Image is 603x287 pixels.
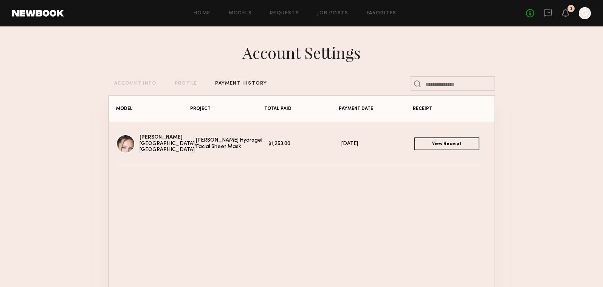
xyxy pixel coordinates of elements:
div: $1,253.00 [268,141,341,147]
div: MODEL [116,106,190,111]
a: Models [229,11,252,16]
div: PAYMENT HISTORY [215,81,267,86]
a: Requests [270,11,299,16]
div: PROFILE [175,81,197,86]
div: [GEOGRAPHIC_DATA], [GEOGRAPHIC_DATA] [140,141,196,154]
img: Anastasiia M. [116,134,135,153]
a: [PERSON_NAME] [140,135,183,140]
a: Home [194,11,211,16]
div: PROJECT [190,106,264,111]
a: View Receipt [414,137,479,150]
div: [PERSON_NAME] Hydrogel Facial Sheet Mask [196,137,269,150]
a: G [579,7,591,19]
div: [DATE] [341,141,414,147]
a: Job Posts [317,11,349,16]
div: PAYMENT DATE [339,106,413,111]
div: TOTAL PAID [264,106,338,111]
a: Favorites [367,11,397,16]
div: 3 [570,7,572,11]
div: ACCOUNT INFO [114,81,157,86]
div: Account Settings [242,42,361,63]
div: RECEIPT [413,106,487,111]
